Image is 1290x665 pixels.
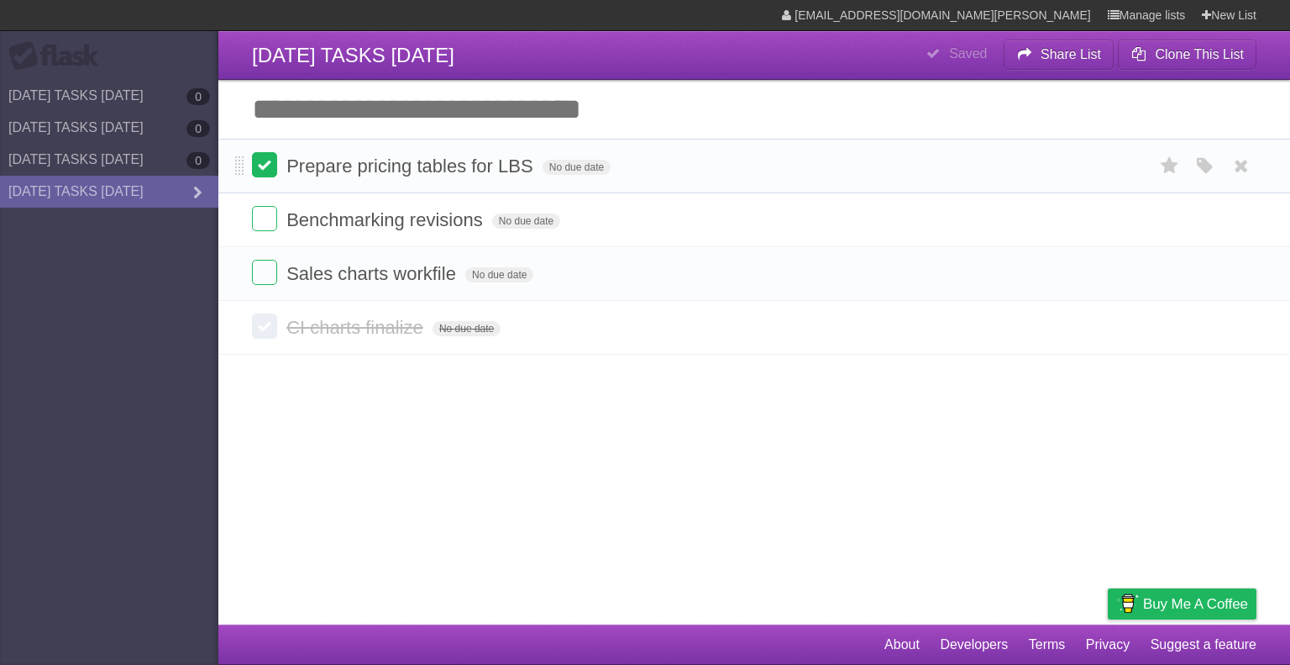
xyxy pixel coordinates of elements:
span: Buy me a coffee [1143,589,1248,619]
a: Suggest a feature [1151,629,1256,661]
span: No due date [433,321,501,336]
b: 0 [186,88,210,105]
span: CI charts finalize [286,317,427,338]
b: Saved [949,46,987,61]
label: Done [252,260,277,285]
span: [DATE] TASKS [DATE] [252,44,454,66]
span: No due date [543,160,611,175]
b: Share List [1041,47,1101,61]
label: Done [252,152,277,177]
img: Buy me a coffee [1116,589,1139,618]
b: 0 [186,120,210,137]
a: Developers [940,629,1008,661]
a: Privacy [1086,629,1130,661]
button: Share List [1004,40,1114,70]
a: Terms [1029,629,1066,661]
span: No due date [492,214,560,229]
a: About [884,629,920,661]
span: Sales charts workfile [286,263,460,284]
label: Done [252,206,277,231]
a: Buy me a coffee [1108,588,1256,620]
span: Prepare pricing tables for LBS [286,156,537,177]
label: Star task [1154,152,1186,180]
span: Benchmarking revisions [286,209,487,230]
span: No due date [465,267,533,282]
div: Flask [8,41,109,71]
b: Clone This List [1155,47,1244,61]
button: Clone This List [1118,40,1256,70]
label: Done [252,314,277,339]
b: 0 [186,152,210,169]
